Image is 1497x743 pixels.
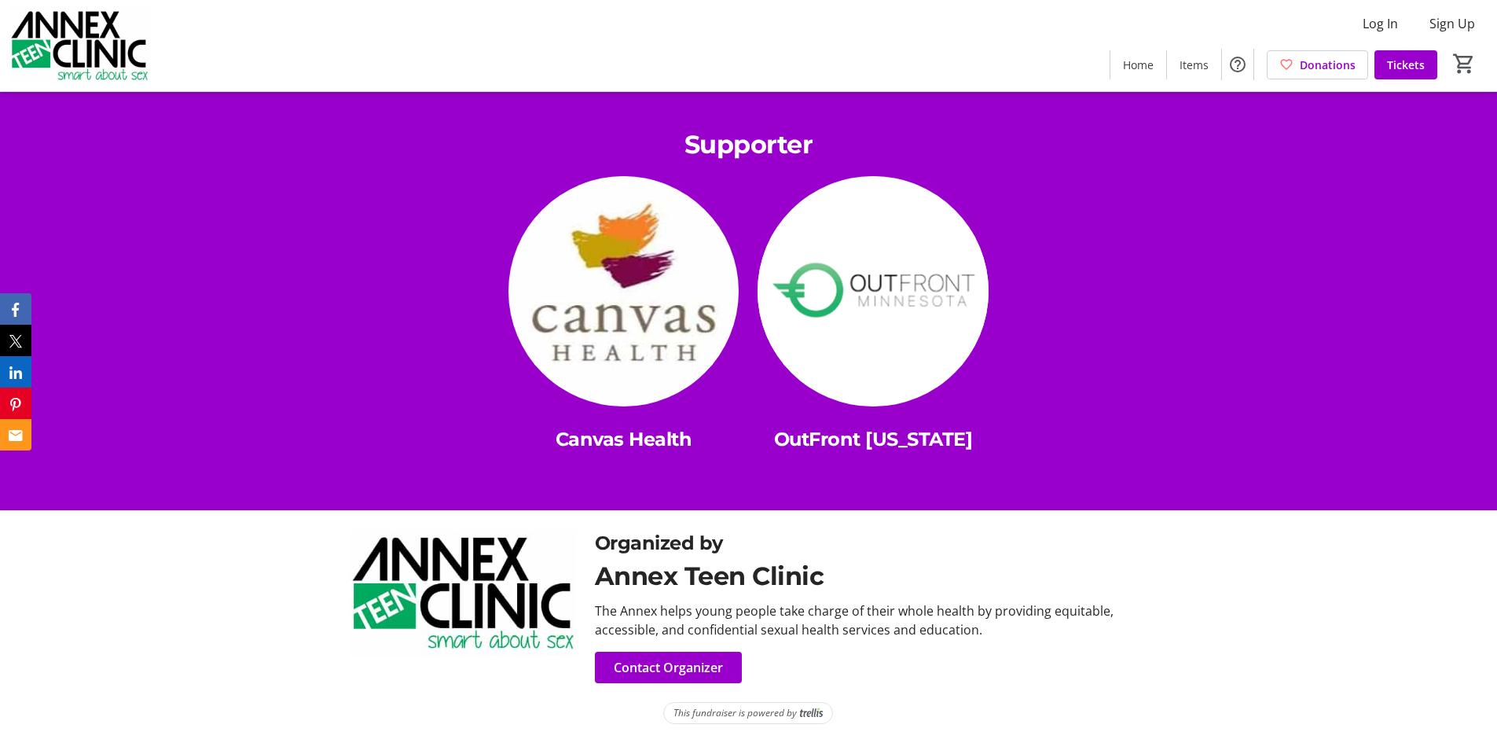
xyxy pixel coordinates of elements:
[1387,57,1425,73] span: Tickets
[1350,11,1411,36] button: Log In
[1363,14,1398,33] span: Log In
[1429,14,1475,33] span: Sign Up
[758,176,988,406] img: <p><span style="color: rgb(255, 255, 255);">OutFront Minnesota</span></p> logo
[1167,50,1221,79] a: Items
[1450,50,1478,78] button: Cart
[595,652,742,683] button: Contact Organizer
[684,129,813,160] span: Supporter
[1110,50,1166,79] a: Home
[800,708,823,719] img: Trellis Logo
[350,529,575,657] img: Annex Teen Clinic logo
[1300,57,1356,73] span: Donations
[1417,11,1488,36] button: Sign Up
[595,601,1147,639] div: The Annex helps young people take charge of their whole health by providing equitable, accessible...
[595,529,1147,557] div: Organized by
[673,706,797,720] span: This fundraiser is powered by
[614,658,723,677] span: Contact Organizer
[9,6,149,85] img: Annex Teen Clinic's Logo
[774,428,973,451] span: OutFront [US_STATE]
[595,557,1147,595] div: Annex Teen Clinic
[1267,50,1368,79] a: Donations
[1374,50,1437,79] a: Tickets
[1180,57,1209,73] span: Items
[1123,57,1154,73] span: Home
[508,176,739,406] img: <p><span style="color: rgb(255, 255, 255);">Canvas Health</span></p> logo
[1222,49,1253,80] button: Help
[556,428,692,451] span: Canvas Health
